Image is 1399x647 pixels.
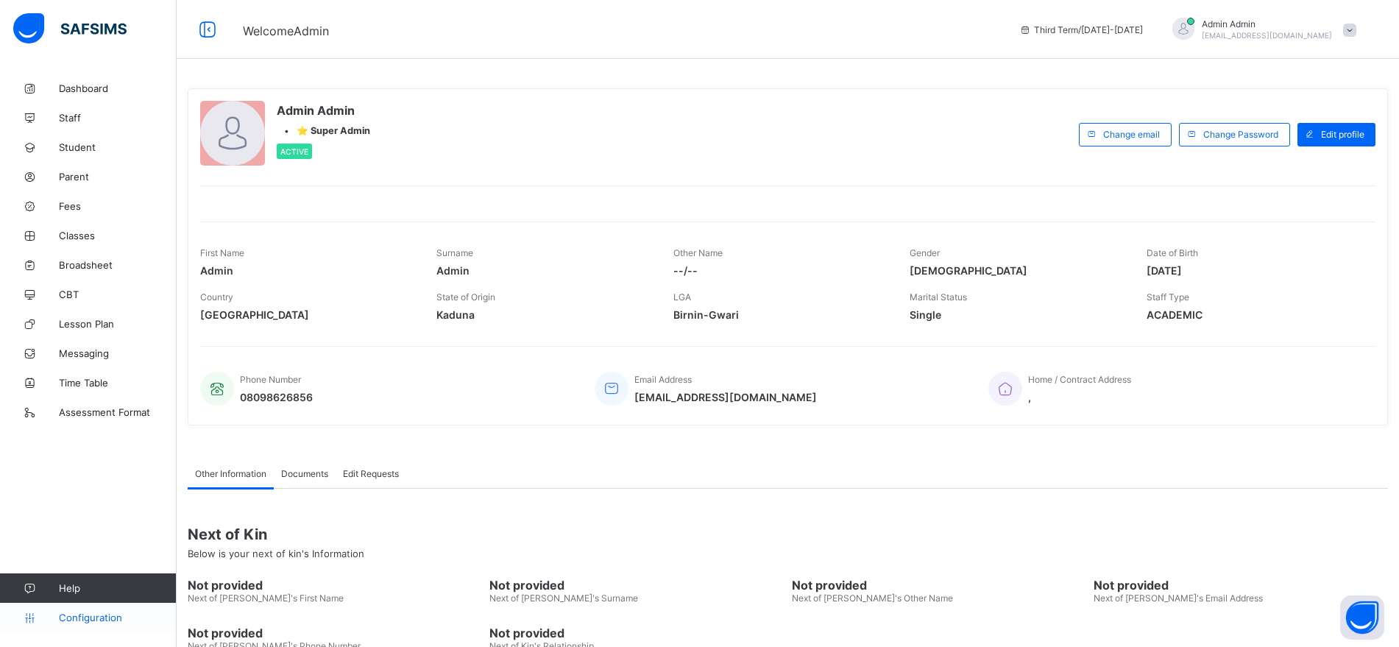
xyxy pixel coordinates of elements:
[343,468,399,479] span: Edit Requests
[673,308,888,321] span: Birnin-Gwari
[200,308,414,321] span: [GEOGRAPHIC_DATA]
[59,200,177,212] span: Fees
[200,291,233,303] span: Country
[673,264,888,277] span: --/--
[489,578,784,593] span: Not provided
[188,578,482,593] span: Not provided
[59,612,176,623] span: Configuration
[673,247,723,258] span: Other Name
[281,468,328,479] span: Documents
[59,289,177,300] span: CBT
[277,103,370,118] span: Admin Admin
[200,264,414,277] span: Admin
[910,264,1124,277] span: [DEMOGRAPHIC_DATA]
[59,141,177,153] span: Student
[1158,18,1364,42] div: AdminAdmin
[634,391,817,403] span: [EMAIL_ADDRESS][DOMAIN_NAME]
[188,526,1388,543] span: Next of Kin
[1147,264,1361,277] span: [DATE]
[240,374,301,385] span: Phone Number
[436,247,473,258] span: Surname
[1147,308,1361,321] span: ACADEMIC
[188,548,364,559] span: Below is your next of kin's Information
[489,593,638,604] span: Next of [PERSON_NAME]'s Surname
[59,112,177,124] span: Staff
[59,377,177,389] span: Time Table
[792,578,1086,593] span: Not provided
[1202,18,1332,29] span: Admin Admin
[59,230,177,241] span: Classes
[240,391,313,403] span: 08098626856
[792,593,953,604] span: Next of [PERSON_NAME]'s Other Name
[59,171,177,183] span: Parent
[673,291,691,303] span: LGA
[1202,31,1332,40] span: [EMAIL_ADDRESS][DOMAIN_NAME]
[59,82,177,94] span: Dashboard
[634,374,692,385] span: Email Address
[280,147,308,156] span: Active
[1028,374,1131,385] span: Home / Contract Address
[1203,129,1278,140] span: Change Password
[910,308,1124,321] span: Single
[1019,24,1143,35] span: session/term information
[243,24,329,38] span: Welcome Admin
[200,247,244,258] span: First Name
[195,468,266,479] span: Other Information
[436,308,651,321] span: Kaduna
[489,626,784,640] span: Not provided
[277,125,370,136] div: •
[13,13,127,44] img: safsims
[188,626,482,640] span: Not provided
[59,318,177,330] span: Lesson Plan
[1028,391,1131,403] span: ,
[59,259,177,271] span: Broadsheet
[436,291,495,303] span: State of Origin
[1147,247,1198,258] span: Date of Birth
[1340,595,1384,640] button: Open asap
[59,582,176,594] span: Help
[1103,129,1160,140] span: Change email
[910,291,967,303] span: Marital Status
[1094,578,1388,593] span: Not provided
[297,125,370,136] span: ⭐ Super Admin
[59,406,177,418] span: Assessment Format
[188,593,344,604] span: Next of [PERSON_NAME]'s First Name
[436,264,651,277] span: Admin
[910,247,940,258] span: Gender
[1321,129,1364,140] span: Edit profile
[1094,593,1263,604] span: Next of [PERSON_NAME]'s Email Address
[59,347,177,359] span: Messaging
[1147,291,1189,303] span: Staff Type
